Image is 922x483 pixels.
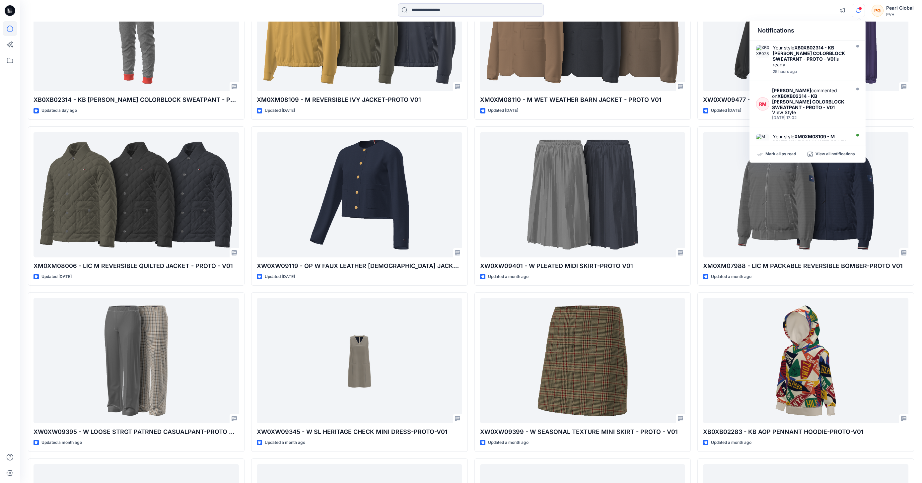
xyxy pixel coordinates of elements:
[886,12,914,17] div: PVH
[488,107,518,114] p: Updated [DATE]
[772,88,849,110] div: commented on
[703,298,908,423] a: XB0XB02283 - KB AOP PENNANT HOODIE-PROTO-V01
[711,439,751,446] p: Updated a month ago
[488,273,529,280] p: Updated a month ago
[773,134,847,151] strong: XM0XM08109 - M REVERSIBLE IVY JACKET-PROTO V01
[756,45,769,58] img: XB0XB02314 - KB OLLIE COLORBLOCK SWEATPANT - PROTO - V01
[34,95,239,104] p: XB0XB02314 - KB [PERSON_NAME] COLORBLOCK SWEATPANT - PROTO - V01
[265,273,295,280] p: Updated [DATE]
[257,261,462,271] p: XW0XW09119 - OP W FAUX LEATHER [DEMOGRAPHIC_DATA] JACKET-PROTO V01
[703,427,908,437] p: XB0XB02283 - KB AOP PENNANT HOODIE-PROTO-V01
[886,4,914,12] div: Pearl Global
[816,151,855,157] p: View all notifications
[772,93,844,110] strong: XB0XB02314 - KB [PERSON_NAME] COLORBLOCK SWEATPANT - PROTO - V01
[41,107,77,114] p: Updated a day ago
[765,151,796,157] p: Mark all as read
[265,107,295,114] p: Updated [DATE]
[257,298,462,423] a: XW0XW09345 - W SL HERITAGE CHECK MINI DRESS-PROTO-V01
[257,427,462,437] p: XW0XW09345 - W SL HERITAGE CHECK MINI DRESS-PROTO-V01
[772,88,811,93] strong: [PERSON_NAME]
[257,95,462,104] p: XM0XM08109 - M REVERSIBLE IVY JACKET-PROTO V01
[34,261,239,271] p: XM0XM08006 - LIC M REVERSIBLE QUILTED JACKET - PROTO - V01
[41,273,72,280] p: Updated [DATE]
[480,427,685,437] p: XW0XW09399 - W SEASONAL TEXTURE MINI SKIRT - PROTO - V01
[773,45,849,67] div: Your style is ready
[488,439,529,446] p: Updated a month ago
[480,298,685,423] a: XW0XW09399 - W SEASONAL TEXTURE MINI SKIRT - PROTO - V01
[711,107,741,114] p: Updated [DATE]
[773,45,845,62] strong: XB0XB02314 - KB [PERSON_NAME] COLORBLOCK SWEATPANT - PROTO - V01
[265,439,305,446] p: Updated a month ago
[480,261,685,271] p: XW0XW09401 - W PLEATED MIDI SKIRT-PROTO V01
[773,69,849,74] div: Tuesday, October 14, 2025 02:52
[34,132,239,257] a: XM0XM08006 - LIC M REVERSIBLE QUILTED JACKET - PROTO - V01
[872,5,884,17] div: PG
[772,110,849,115] div: View Style
[749,21,866,41] div: Notifications
[703,95,908,104] p: XW0XW09477 - LIC W RAIN JACKET - PROTO V01
[480,132,685,257] a: XW0XW09401 - W PLEATED MIDI SKIRT-PROTO V01
[257,132,462,257] a: XW0XW09119 - OP W FAUX LEATHER LADY JACKET-PROTO V01
[773,134,849,151] div: Your style is ready
[34,427,239,437] p: XW0XW09395 - W LOOSE STRGT PATRNED CASUALPANT-PROTO V01
[756,97,769,110] div: RM
[772,115,849,120] div: Tuesday, October 07, 2025 17:02
[703,132,908,257] a: XM0XM07988 - LIC M PACKABLE REVERSIBLE BOMBER-PROTO V01
[756,134,769,147] img: M REVERSIBLE IVY JACKET
[41,439,82,446] p: Updated a month ago
[703,261,908,271] p: XM0XM07988 - LIC M PACKABLE REVERSIBLE BOMBER-PROTO V01
[34,298,239,423] a: XW0XW09395 - W LOOSE STRGT PATRNED CASUALPANT-PROTO V01
[711,273,751,280] p: Updated a month ago
[480,95,685,104] p: XM0XM08110 - M WET WEATHER BARN JACKET - PROTO V01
